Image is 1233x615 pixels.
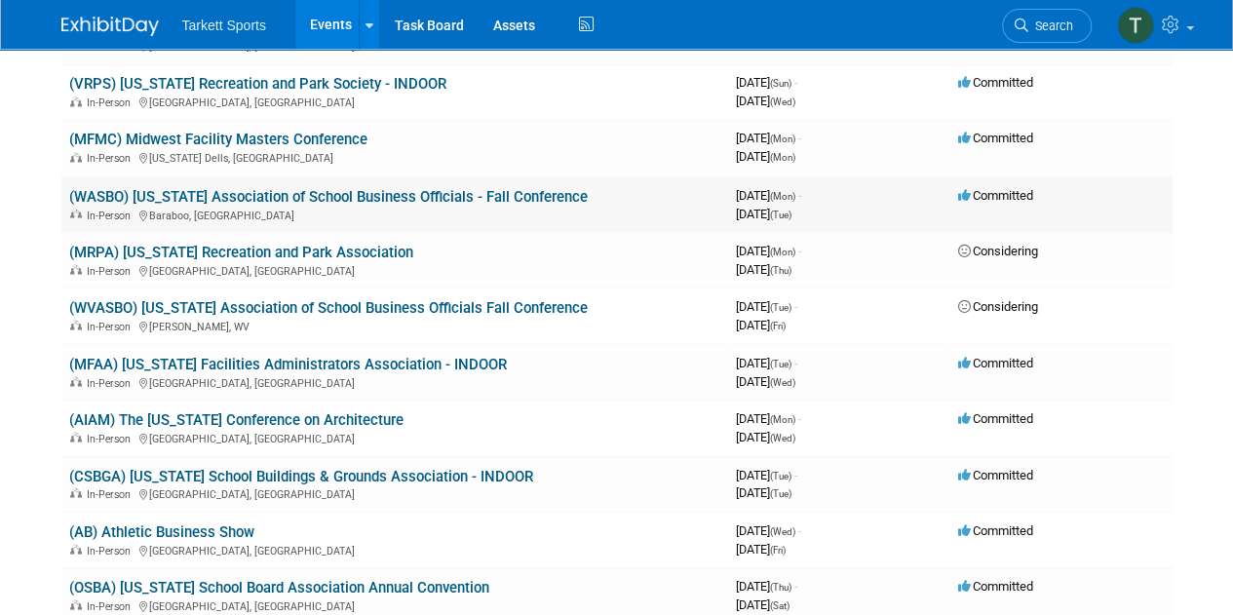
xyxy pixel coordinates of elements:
span: Committed [958,522,1033,537]
span: - [794,75,797,90]
span: Committed [958,187,1033,202]
div: Baraboo, [GEOGRAPHIC_DATA] [69,206,720,221]
span: Committed [958,75,1033,90]
span: (Tue) [770,301,791,312]
span: Tarkett Sports [182,18,266,33]
span: (Mon) [770,246,795,256]
span: In-Person [87,487,136,500]
span: [DATE] [736,410,801,425]
span: (Tue) [770,487,791,498]
span: (Mon) [770,152,795,163]
span: [DATE] [736,541,786,556]
span: (Mon) [770,413,795,424]
div: [GEOGRAPHIC_DATA], [GEOGRAPHIC_DATA] [69,261,720,277]
span: Committed [958,410,1033,425]
span: Committed [958,467,1033,481]
span: [DATE] [736,373,795,388]
span: In-Person [87,264,136,277]
span: In-Person [87,376,136,389]
span: [DATE] [736,596,790,611]
span: [DATE] [736,298,797,313]
span: - [794,578,797,593]
a: (AIAM) The [US_STATE] Conference on Architecture [69,410,404,428]
div: [GEOGRAPHIC_DATA], [GEOGRAPHIC_DATA] [69,429,720,444]
span: (Sat) [770,599,790,610]
div: [GEOGRAPHIC_DATA], [GEOGRAPHIC_DATA] [69,373,720,389]
span: Considering [958,243,1038,257]
span: [DATE] [736,578,797,593]
a: Search [1002,9,1092,43]
span: Search [1028,19,1073,33]
span: [DATE] [736,317,786,331]
span: (Wed) [770,432,795,442]
span: [DATE] [736,429,795,443]
div: [PERSON_NAME], WV [69,317,720,332]
span: In-Person [87,209,136,221]
div: [GEOGRAPHIC_DATA], [GEOGRAPHIC_DATA] [69,541,720,557]
span: - [798,243,801,257]
span: [DATE] [736,206,791,220]
span: [DATE] [736,261,791,276]
span: (Wed) [770,96,795,107]
span: Committed [958,131,1033,145]
span: [DATE] [736,131,801,145]
img: In-Person Event [70,96,82,106]
span: - [798,410,801,425]
span: Committed [958,578,1033,593]
span: - [794,467,797,481]
span: In-Person [87,320,136,332]
span: In-Person [87,544,136,557]
span: [DATE] [736,467,797,481]
span: (Fri) [770,320,786,330]
img: In-Person Event [70,376,82,386]
div: [US_STATE] Dells, [GEOGRAPHIC_DATA] [69,149,720,165]
span: In-Person [87,152,136,165]
span: (Tue) [770,470,791,480]
span: - [794,355,797,369]
span: - [794,298,797,313]
span: Considering [958,298,1038,313]
div: [GEOGRAPHIC_DATA], [GEOGRAPHIC_DATA] [69,484,720,500]
span: (Wed) [770,376,795,387]
span: - [798,522,801,537]
span: Committed [958,355,1033,369]
img: In-Person Event [70,544,82,554]
img: Tom Breuer [1117,7,1154,44]
span: (Mon) [770,190,795,201]
span: [DATE] [736,522,801,537]
span: [DATE] [736,243,801,257]
span: (Fri) [770,544,786,555]
a: (OSBA) [US_STATE] School Board Association Annual Convention [69,578,489,596]
img: ExhibitDay [61,17,159,36]
img: In-Person Event [70,152,82,162]
img: In-Person Event [70,209,82,218]
span: - [798,187,801,202]
a: (WASBO) [US_STATE] Association of School Business Officials - Fall Conference [69,187,588,205]
span: (Tue) [770,209,791,219]
img: In-Person Event [70,599,82,609]
a: (WVASBO) [US_STATE] Association of School Business Officials Fall Conference [69,298,588,316]
span: (Tue) [770,358,791,368]
span: - [798,131,801,145]
a: (MFMC) Midwest Facility Masters Conference [69,131,367,148]
span: [DATE] [736,484,791,499]
a: (AB) Athletic Business Show [69,522,254,540]
a: (CSBGA) [US_STATE] School Buildings & Grounds Association - INDOOR [69,467,533,484]
div: [GEOGRAPHIC_DATA], [GEOGRAPHIC_DATA] [69,596,720,612]
img: In-Person Event [70,432,82,442]
span: In-Person [87,432,136,444]
span: [DATE] [736,187,801,202]
div: [GEOGRAPHIC_DATA], [GEOGRAPHIC_DATA] [69,94,720,109]
span: [DATE] [736,75,797,90]
span: (Wed) [770,525,795,536]
span: (Mon) [770,134,795,144]
span: In-Person [87,599,136,612]
img: In-Person Event [70,264,82,274]
span: [DATE] [736,94,795,108]
span: In-Person [87,96,136,109]
a: (MFAA) [US_STATE] Facilities Administrators Association - INDOOR [69,355,507,372]
span: [DATE] [736,149,795,164]
span: (Thu) [770,264,791,275]
span: (Thu) [770,581,791,592]
a: (MRPA) [US_STATE] Recreation and Park Association [69,243,413,260]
